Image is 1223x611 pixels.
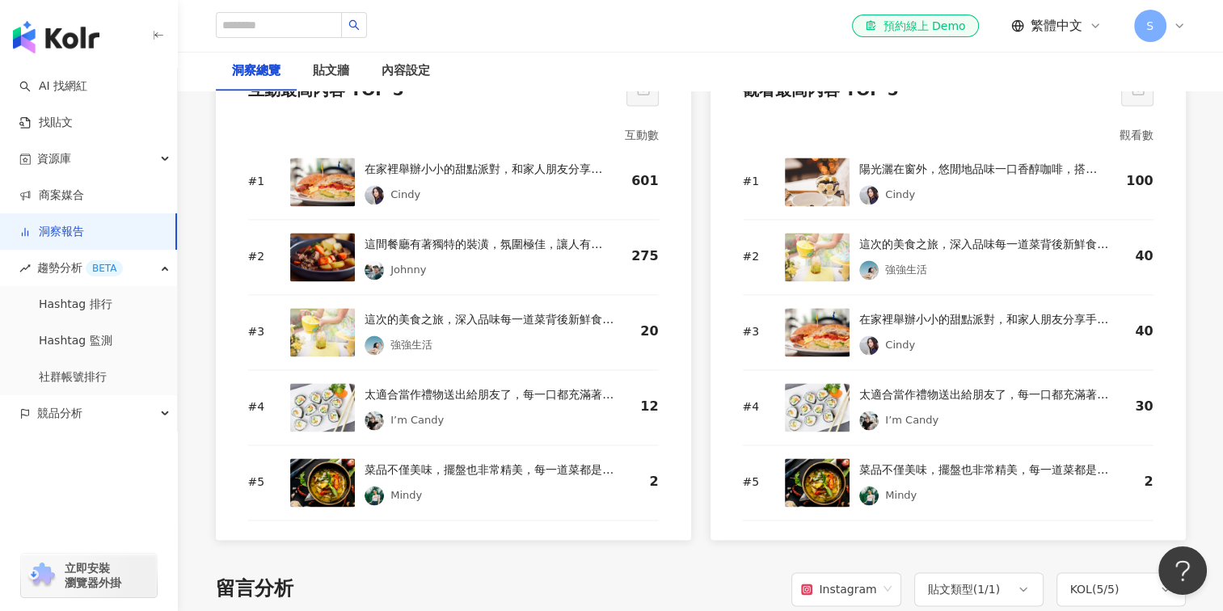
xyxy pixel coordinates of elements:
[1031,17,1082,35] span: 繁體中文
[859,234,1109,254] div: 這次的美食之旅，深入品味每一道菜背後新鮮食材的原始風味，每一口都是自然的驚喜。
[785,233,850,281] img: post-image
[390,187,420,203] div: Cindy
[627,322,658,340] div: 20
[1131,473,1153,491] div: 2
[365,385,614,404] div: 太適合當作禮物送出給朋友了，每一口都充滿著主廚的用心，感受到料理的精湛技藝。
[859,486,879,505] img: KOL Avatar
[636,473,658,491] div: 2
[21,554,157,597] a: chrome extension立即安裝 瀏覽器外掛
[885,187,915,203] div: Cindy
[885,262,927,278] div: 強強生活
[785,458,850,507] img: post-image
[382,61,430,81] div: 內容設定
[1113,172,1153,190] div: 100
[19,263,31,274] span: rise
[37,250,123,286] span: 趨勢分析
[248,125,659,145] div: 互動數
[365,486,384,505] img: KOL Avatar
[26,563,57,588] img: chrome extension
[1158,546,1207,595] iframe: Help Scout Beacon - Open
[1146,17,1153,35] span: S
[313,61,349,81] div: 貼文牆
[743,474,773,491] div: # 5
[365,185,384,204] img: KOL Avatar
[365,234,605,254] div: 這間餐廳有著獨特的裝潢，氛圍極佳，讓人有賓至如歸的感覺。
[290,383,355,432] img: post-image
[618,172,658,190] div: 601
[365,460,623,479] div: 菜品不僅美味，擺盤也非常精美，每一道菜都是藝術品。
[248,249,278,265] div: # 2
[885,412,938,428] div: I’m Candy
[390,412,444,428] div: I’m Candy
[39,297,112,313] a: Hashtag 排行
[885,337,915,353] div: Cindy
[390,337,432,353] div: 強強生活
[859,185,879,204] img: KOL Avatar
[19,115,73,131] a: 找貼文
[290,308,355,356] img: post-image
[618,247,658,265] div: 275
[1122,398,1153,415] div: 30
[37,141,71,177] span: 資源庫
[365,335,384,355] img: KOL Avatar
[859,335,879,355] img: KOL Avatar
[785,158,850,206] img: post-image
[13,21,99,53] img: logo
[19,224,84,240] a: 洞察報告
[390,487,422,504] div: Mindy
[348,19,360,31] span: search
[852,15,978,37] a: 預約線上 Demo
[290,233,355,281] img: post-image
[37,395,82,432] span: 競品分析
[885,487,917,504] div: Mindy
[216,575,293,603] div: 留言分析
[232,61,280,81] div: 洞察總覽
[743,249,773,265] div: # 2
[365,260,384,280] img: KOL Avatar
[1070,579,1120,599] div: KOL ( 5 / 5 )
[19,188,84,204] a: 商案媒合
[248,324,278,340] div: # 3
[19,78,87,95] a: searchAI 找網紅
[859,159,1100,179] div: 陽光灑在窗外，悠閒地品味一口香醇咖啡，搭配著柔軟的甜點，簡單的下午茶時光。
[290,458,355,507] img: post-image
[743,125,1153,145] div: 觀看數
[785,308,850,356] img: post-image
[859,310,1109,329] div: 在家裡舉辦小小的甜點派對，和家人朋友分享手工製作的美點，歡笑聲中感受幸福。
[928,579,1001,599] div: 貼文類型 ( 1 / 1 )
[743,324,773,340] div: # 3
[365,411,384,430] img: KOL Avatar
[290,158,355,206] img: post-image
[390,262,426,278] div: Johnny
[365,159,605,179] div: 在家裡舉辦小小的甜點派對，和家人朋友分享手工製作的美點，歡笑聲中感受幸福。
[801,574,876,605] div: Instagram
[1122,322,1153,340] div: 40
[859,260,879,280] img: KOL Avatar
[86,260,123,276] div: BETA
[859,411,879,430] img: KOL Avatar
[865,18,965,34] div: 預約線上 Demo
[248,399,278,415] div: # 4
[248,174,278,190] div: # 1
[743,399,773,415] div: # 4
[1122,247,1153,265] div: 40
[859,460,1118,479] div: 菜品不僅美味，擺盤也非常精美，每一道菜都是藝術品。
[39,369,107,386] a: 社群帳號排行
[365,310,614,329] div: 這次的美食之旅，深入品味每一道菜背後新鮮食材的原始風味，每一口都是自然的驚喜。
[39,333,112,349] a: Hashtag 監測
[743,174,773,190] div: # 1
[65,561,121,590] span: 立即安裝 瀏覽器外掛
[248,474,278,491] div: # 5
[785,383,850,432] img: post-image
[859,385,1109,404] div: 太適合當作禮物送出給朋友了，每一口都充滿著主廚的用心，感受到料理的精湛技藝。
[627,398,658,415] div: 12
